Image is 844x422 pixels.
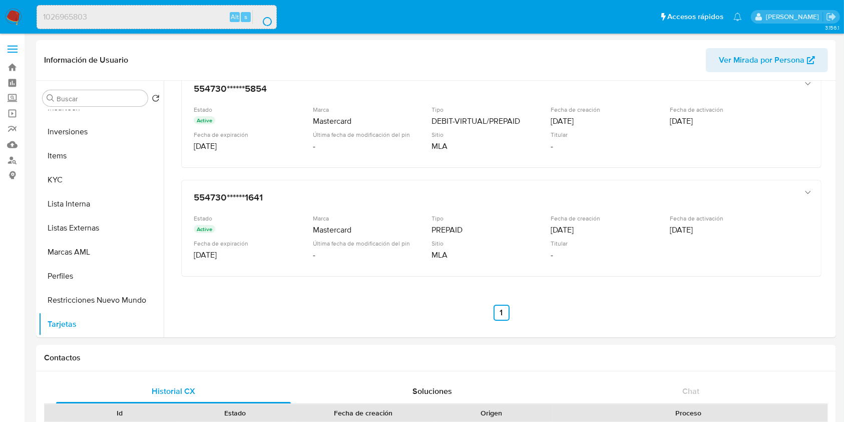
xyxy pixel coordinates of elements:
span: Soluciones [412,385,452,397]
div: Origen [441,408,542,418]
a: Notificaciones [733,13,742,21]
div: Proceso [556,408,820,418]
span: s [244,12,247,22]
h1: Información de Usuario [44,55,128,65]
button: Marcas AML [39,240,164,264]
input: Buscar [57,94,144,103]
div: Estado [185,408,286,418]
h1: Contactos [44,353,828,363]
button: Inversiones [39,120,164,144]
button: Tarjetas [39,312,164,336]
button: Listas Externas [39,216,164,240]
span: Accesos rápidos [667,12,723,22]
span: Alt [231,12,239,22]
span: Ver Mirada por Persona [719,48,804,72]
button: Items [39,144,164,168]
button: Perfiles [39,264,164,288]
span: Historial CX [152,385,195,397]
a: Salir [826,12,836,22]
button: Ver Mirada por Persona [706,48,828,72]
div: Fecha de creación [300,408,427,418]
button: Lista Interna [39,192,164,216]
input: Buscar usuario o caso... [37,11,276,24]
button: Restricciones Nuevo Mundo [39,288,164,312]
button: KYC [39,168,164,192]
button: Buscar [47,94,55,102]
div: Id [69,408,171,418]
button: search-icon [252,10,273,24]
span: Chat [682,385,699,397]
button: Volver al orden por defecto [152,94,160,105]
p: eliana.eguerrero@mercadolibre.com [766,12,822,22]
